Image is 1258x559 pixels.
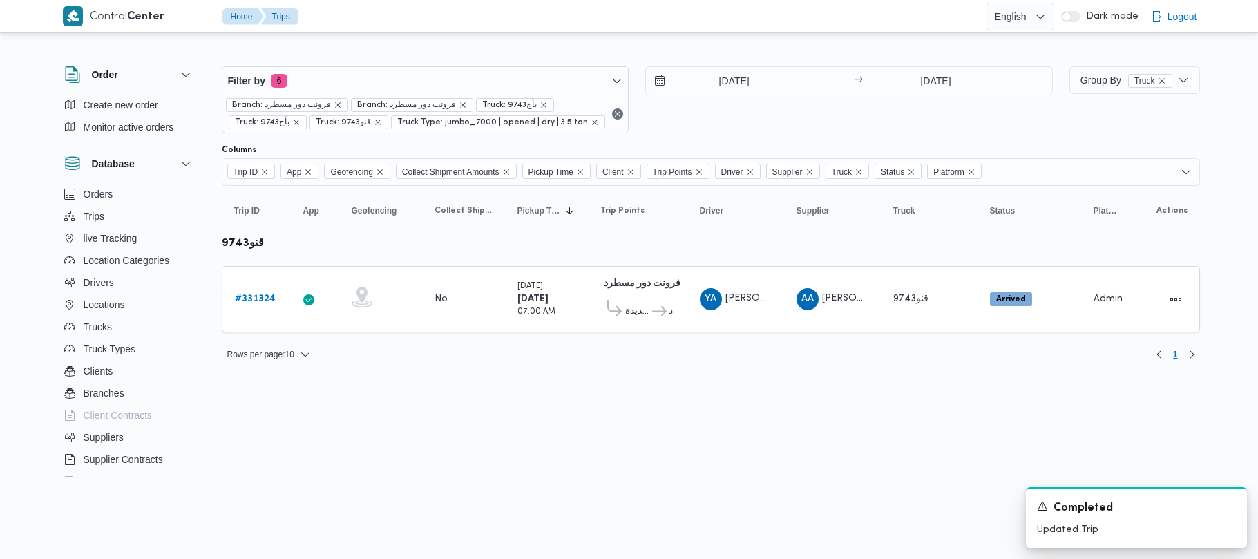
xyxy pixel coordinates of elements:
[396,164,517,179] span: Collect Shipment Amounts
[59,338,200,360] button: Truck Types
[84,230,137,247] span: live Tracking
[84,97,158,113] span: Create new order
[801,288,814,310] span: AA
[287,164,301,180] span: App
[53,94,205,144] div: Order
[746,168,754,176] button: Remove Driver from selection in this group
[84,252,170,269] span: Location Categories
[1156,205,1188,216] span: Actions
[222,238,264,249] b: قنو9743
[700,288,722,310] div: Yhaia Abadalamuhasan Abadalazaiaz Faid
[235,116,289,129] span: Truck: 9743بأج
[84,385,124,401] span: Branches
[990,205,1016,216] span: Status
[875,164,922,179] span: Status
[528,164,573,180] span: Pickup Time
[1134,75,1155,87] span: Truck
[517,294,549,303] b: [DATE]
[261,8,298,25] button: Trips
[229,200,284,222] button: Trip ID
[832,164,852,180] span: Truck
[600,205,645,216] span: Trip Points
[53,183,205,482] div: Database
[232,99,331,111] span: Branch: فرونت دور مسطرد
[59,448,200,471] button: Supplier Contracts
[459,101,467,109] button: remove selected entity
[627,168,635,176] button: Remove Client from selection in this group
[92,155,135,172] h3: Database
[227,346,294,363] span: Rows per page : 10
[271,74,287,88] span: 6 active filters
[646,67,803,95] input: Press the down key to open a popover containing a calendar.
[1088,200,1124,222] button: Platform
[1145,3,1203,30] button: Logout
[855,76,863,86] div: →
[984,200,1074,222] button: Status
[397,116,588,129] span: Truck Type: jumbo_7000 | opened | dry | 3.5 ton
[1128,74,1172,88] span: Truck
[346,200,415,222] button: Geofencing
[59,426,200,448] button: Suppliers
[84,186,113,202] span: Orders
[84,407,153,424] span: Client Contracts
[352,205,397,216] span: Geofencing
[357,99,456,111] span: Branch: فرونت دور مسطرد
[229,115,307,129] span: Truck: 9743بأج
[791,200,874,222] button: Supplier
[766,164,820,179] span: Supplier
[1094,205,1118,216] span: Platform
[391,115,605,129] span: Truck Type: jumbo_7000 | opened | dry | 3.5 ton
[316,116,371,129] span: Truck: قنو9743
[564,205,575,216] svg: Sorted in descending order
[59,116,200,138] button: Monitor active orders
[669,303,675,320] span: فرونت دور مسطرد
[304,168,312,176] button: Remove App from selection in this group
[933,164,964,180] span: Platform
[222,67,629,95] button: Filter by6 active filters
[517,308,555,316] small: 07:00 AM
[476,98,554,112] span: Truck: 9743بأج
[1183,346,1200,363] button: Next page
[59,227,200,249] button: live Tracking
[59,471,200,493] button: Devices
[772,164,803,180] span: Supplier
[127,12,164,22] b: Center
[1080,75,1172,86] span: Group By Truck
[907,168,915,176] button: Remove Status from selection in this group
[700,205,724,216] span: Driver
[330,164,372,180] span: Geofencing
[234,164,258,180] span: Trip ID
[695,168,703,176] button: Remove Trip Points from selection in this group
[797,288,819,310] div: Ali Abadalnasar Ali Bkhit Ali
[309,115,388,129] span: Truck: قنو9743
[721,164,743,180] span: Driver
[59,183,200,205] button: Orders
[228,73,265,89] span: Filter by
[888,200,971,222] button: Truck
[234,205,260,216] span: Trip ID
[705,288,716,310] span: YA
[715,164,761,179] span: Driver
[893,205,915,216] span: Truck
[64,155,194,172] button: Database
[402,164,499,180] span: Collect Shipment Amounts
[435,205,493,216] span: Collect Shipment Amounts
[647,164,709,179] span: Trip Points
[280,164,318,179] span: App
[1168,8,1197,25] span: Logout
[797,205,830,216] span: Supplier
[1094,294,1123,303] span: Admin
[522,164,591,179] span: Pickup Time
[694,200,777,222] button: Driver
[84,274,114,291] span: Drivers
[324,164,390,179] span: Geofencing
[84,473,118,490] span: Devices
[84,341,135,357] span: Truck Types
[609,106,626,122] button: Remove
[84,296,125,313] span: Locations
[59,249,200,272] button: Location Categories
[822,294,901,303] span: [PERSON_NAME]
[602,164,624,180] span: Client
[1168,346,1183,363] button: Page 1 of 1
[226,98,348,112] span: Branch: فرونت دور مسطرد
